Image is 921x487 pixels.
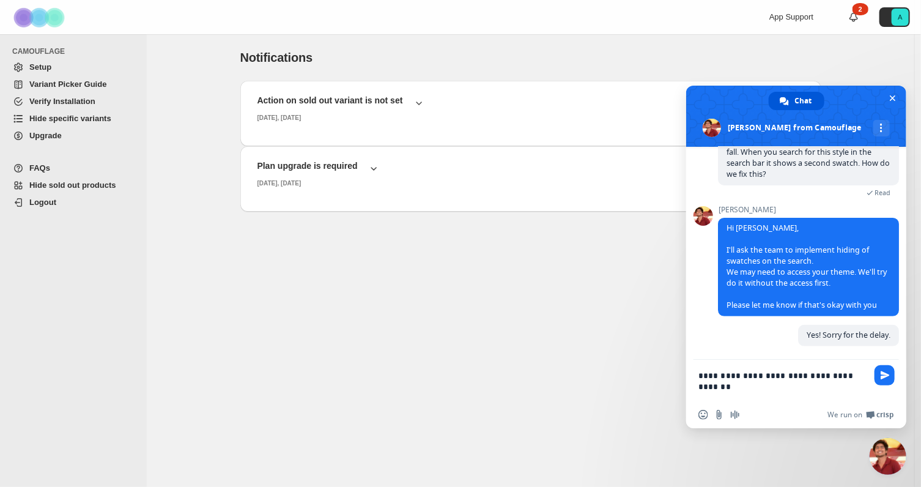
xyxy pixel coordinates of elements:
[7,194,139,211] a: Logout
[7,177,139,194] a: Hide sold out products
[853,3,868,15] div: 2
[29,62,51,72] span: Setup
[875,365,895,385] span: Send
[898,13,903,21] text: A
[892,9,909,26] span: Avatar with initials A
[29,114,111,123] span: Hide specific variants
[848,11,860,23] a: 2
[769,92,824,110] a: Chat
[879,7,910,27] button: Avatar with initials A
[29,131,62,140] span: Upgrade
[257,180,301,187] small: [DATE], [DATE]
[698,410,708,420] span: Insert an emoji
[257,160,358,172] h2: Plan upgrade is required
[29,180,116,190] span: Hide sold out products
[795,92,812,110] span: Chat
[7,93,139,110] a: Verify Installation
[698,360,870,401] textarea: Compose your message...
[7,110,139,127] a: Hide specific variants
[727,223,887,310] span: Hi [PERSON_NAME], I'll ask the team to implement hiding of swatches on the search. We may need to...
[250,91,812,127] button: Action on sold out variant is not set[DATE], [DATE]
[827,410,862,420] span: We run on
[876,410,894,420] span: Crisp
[827,410,894,420] a: We run onCrisp
[886,92,899,105] span: Close chat
[718,206,899,214] span: [PERSON_NAME]
[7,76,139,93] a: Variant Picker Guide
[875,188,890,197] span: Read
[29,163,50,173] span: FAQs
[29,198,56,207] span: Logout
[7,160,139,177] a: FAQs
[257,94,403,106] h2: Action on sold out variant is not set
[250,156,812,192] button: Plan upgrade is required[DATE], [DATE]
[29,80,106,89] span: Variant Picker Guide
[7,59,139,76] a: Setup
[10,1,71,34] img: Camouflage
[257,114,301,121] small: [DATE], [DATE]
[12,46,141,56] span: CAMOUFLAGE
[870,438,906,475] a: Close chat
[29,97,95,106] span: Verify Installation
[240,51,313,64] span: Notifications
[714,410,724,420] span: Send a file
[807,330,890,340] span: Yes! Sorry for the delay.
[727,125,890,179] span: Hi there, we have a hidden variant for this style in [PERSON_NAME] that will launch this fall. Wh...
[769,12,813,21] span: App Support
[7,127,139,144] a: Upgrade
[730,410,740,420] span: Audio message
